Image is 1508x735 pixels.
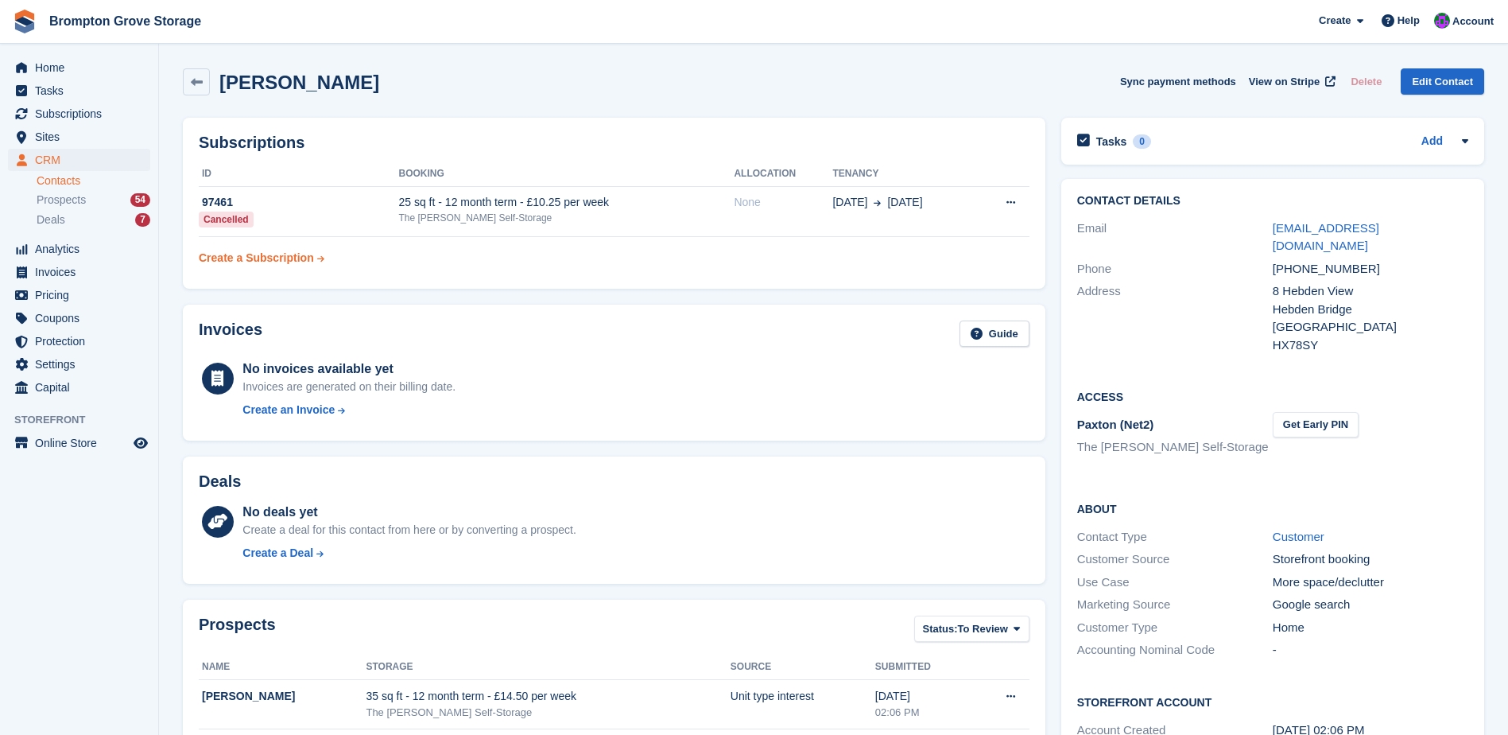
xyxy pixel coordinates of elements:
[1421,133,1443,151] a: Add
[199,321,262,347] h2: Invoices
[37,192,86,208] span: Prospects
[8,330,150,352] a: menu
[1077,195,1468,208] h2: Contact Details
[1273,221,1379,253] a: [EMAIL_ADDRESS][DOMAIN_NAME]
[8,56,150,79] a: menu
[8,284,150,306] a: menu
[8,307,150,329] a: menu
[731,655,875,680] th: Source
[1452,14,1494,29] span: Account
[1077,388,1468,404] h2: Access
[35,238,130,260] span: Analytics
[875,688,971,705] div: [DATE]
[1273,318,1468,336] div: [GEOGRAPHIC_DATA]
[14,412,158,428] span: Storefront
[1133,134,1151,149] div: 0
[1249,74,1320,90] span: View on Stripe
[242,545,576,562] a: Create a Deal
[887,194,922,211] span: [DATE]
[1077,418,1154,431] span: Paxton (Net2)
[1077,438,1273,457] li: The [PERSON_NAME] Self-Storage
[199,655,366,680] th: Name
[8,353,150,375] a: menu
[35,432,130,454] span: Online Store
[1344,68,1388,95] button: Delete
[199,134,1029,152] h2: Subscriptions
[1077,619,1273,637] div: Customer Type
[1077,220,1273,255] div: Email
[734,194,832,211] div: None
[1273,550,1468,569] div: Storefront booking
[1273,301,1468,319] div: Hebden Bridge
[135,213,150,227] div: 7
[199,250,314,266] div: Create a Subscription
[35,284,130,306] span: Pricing
[130,193,150,207] div: 54
[199,472,241,491] h2: Deals
[832,194,867,211] span: [DATE]
[398,211,734,225] div: The [PERSON_NAME] Self-Storage
[1242,68,1339,95] a: View on Stripe
[366,705,730,721] div: The [PERSON_NAME] Self-Storage
[199,243,324,273] a: Create a Subscription
[35,307,130,329] span: Coupons
[1273,282,1468,301] div: 8 Hebden View
[8,126,150,148] a: menu
[1096,134,1127,149] h2: Tasks
[1077,694,1468,710] h2: Storefront Account
[914,616,1029,642] button: Status: To Review
[958,621,1008,637] span: To Review
[1077,596,1273,614] div: Marketing Source
[37,192,150,208] a: Prospects 54
[1077,500,1468,516] h2: About
[35,126,130,148] span: Sites
[875,705,971,721] div: 02:06 PM
[1120,68,1236,95] button: Sync payment methods
[37,173,150,189] a: Contacts
[219,72,379,93] h2: [PERSON_NAME]
[1401,68,1484,95] a: Edit Contact
[43,8,207,34] a: Brompton Grove Storage
[8,432,150,454] a: menu
[731,688,875,705] div: Unit type interest
[242,545,313,562] div: Create a Deal
[35,149,130,171] span: CRM
[1077,528,1273,546] div: Contact Type
[35,80,130,102] span: Tasks
[131,434,150,453] a: Preview store
[8,238,150,260] a: menu
[202,688,366,705] div: [PERSON_NAME]
[1273,574,1468,592] div: More space/declutter
[8,376,150,399] a: menu
[35,56,130,79] span: Home
[8,103,150,125] a: menu
[923,621,958,637] span: Status:
[1077,574,1273,592] div: Use Case
[1273,260,1468,278] div: [PHONE_NUMBER]
[35,330,130,352] span: Protection
[199,616,276,645] h2: Prospects
[1077,550,1273,569] div: Customer Source
[1273,641,1468,659] div: -
[959,321,1029,347] a: Guide
[35,261,130,283] span: Invoices
[242,379,456,395] div: Invoices are generated on their billing date.
[832,161,975,187] th: Tenancy
[1077,282,1273,354] div: Address
[1273,336,1468,355] div: HX78SY
[8,149,150,171] a: menu
[8,80,150,102] a: menu
[37,212,65,227] span: Deals
[366,688,730,705] div: 35 sq ft - 12 month term - £14.50 per week
[1273,530,1324,543] a: Customer
[242,402,335,418] div: Create an Invoice
[199,161,398,187] th: ID
[242,360,456,379] div: No invoices available yet
[1434,13,1450,29] img: Jo Brock
[1273,596,1468,614] div: Google search
[875,655,971,680] th: Submitted
[8,261,150,283] a: menu
[35,353,130,375] span: Settings
[398,161,734,187] th: Booking
[366,655,730,680] th: Storage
